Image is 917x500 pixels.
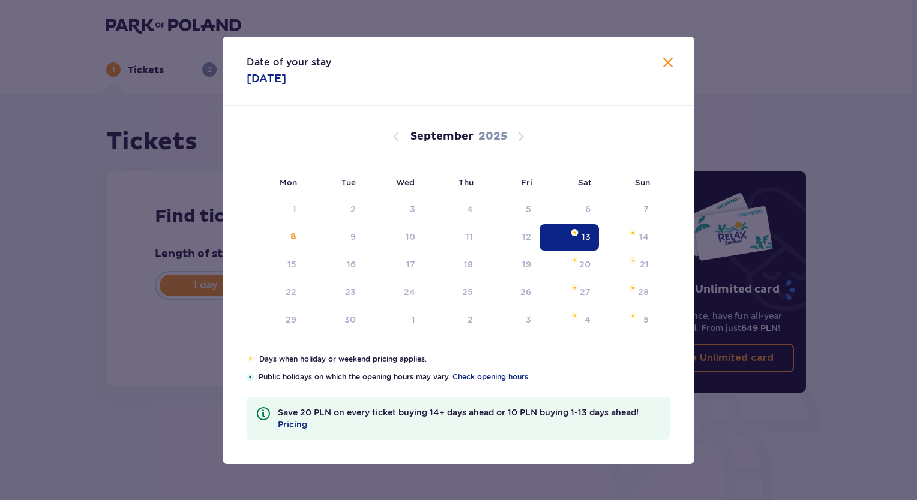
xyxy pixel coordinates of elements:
[344,314,356,326] div: 30
[462,286,473,298] div: 25
[467,203,473,215] div: 4
[364,197,424,223] td: Not available. Wednesday, September 3, 2025
[599,307,657,333] td: Sunday, October 5, 2025
[468,314,473,326] div: 2
[481,197,540,223] td: Not available. Friday, September 5, 2025
[481,307,540,333] td: Friday, October 3, 2025
[424,252,482,278] td: Thursday, September 18, 2025
[259,354,670,365] p: Days when holiday or weekend pricing applies.
[521,177,532,187] small: Fri
[396,177,415,187] small: Wed
[406,231,415,243] div: 10
[579,258,591,270] div: 20
[364,224,424,251] td: Wednesday, September 10, 2025
[481,224,540,251] td: Friday, September 12, 2025
[580,286,591,298] div: 27
[247,197,305,223] td: Not available. Monday, September 1, 2025
[540,279,599,306] td: Saturday, September 27, 2025
[599,197,657,223] td: Not available. Sunday, September 7, 2025
[406,258,415,270] div: 17
[259,372,670,382] p: Public holidays on which the opening hours may vary.
[350,231,356,243] div: 9
[410,203,415,215] div: 3
[466,231,473,243] div: 11
[599,252,657,278] td: Sunday, September 21, 2025
[347,258,356,270] div: 16
[599,224,657,251] td: Sunday, September 14, 2025
[345,286,356,298] div: 23
[293,203,296,215] div: 1
[247,224,305,251] td: Monday, September 8, 2025
[585,203,591,215] div: 6
[305,307,364,333] td: Tuesday, September 30, 2025
[458,177,474,187] small: Thu
[305,197,364,223] td: Not available. Tuesday, September 2, 2025
[599,279,657,306] td: Sunday, September 28, 2025
[247,252,305,278] td: Monday, September 15, 2025
[290,231,296,243] div: 8
[526,314,531,326] div: 3
[305,279,364,306] td: Tuesday, September 23, 2025
[286,314,296,326] div: 29
[424,197,482,223] td: Not available. Thursday, September 4, 2025
[526,203,531,215] div: 5
[452,372,528,382] a: Check opening hours
[247,279,305,306] td: Monday, September 22, 2025
[341,177,356,187] small: Tue
[481,279,540,306] td: Friday, September 26, 2025
[585,314,591,326] div: 4
[247,307,305,333] td: Monday, September 29, 2025
[350,203,356,215] div: 2
[464,258,473,270] div: 18
[305,252,364,278] td: Tuesday, September 16, 2025
[287,258,296,270] div: 15
[286,286,296,298] div: 22
[481,252,540,278] td: Friday, September 19, 2025
[280,177,297,187] small: Mon
[578,177,591,187] small: Sat
[520,286,531,298] div: 26
[305,224,364,251] td: Tuesday, September 9, 2025
[540,197,599,223] td: Not available. Saturday, September 6, 2025
[404,286,415,298] div: 24
[540,252,599,278] td: Saturday, September 20, 2025
[424,279,482,306] td: Thursday, September 25, 2025
[582,231,591,243] div: 13
[540,224,599,251] td: Selected. Saturday, September 13, 2025
[223,106,694,354] div: Calendar
[424,224,482,251] td: Thursday, September 11, 2025
[522,231,531,243] div: 12
[424,307,482,333] td: Thursday, October 2, 2025
[412,314,415,326] div: 1
[522,258,531,270] div: 19
[540,307,599,333] td: Saturday, October 4, 2025
[364,307,424,333] td: Wednesday, October 1, 2025
[364,279,424,306] td: Wednesday, September 24, 2025
[364,252,424,278] td: Wednesday, September 17, 2025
